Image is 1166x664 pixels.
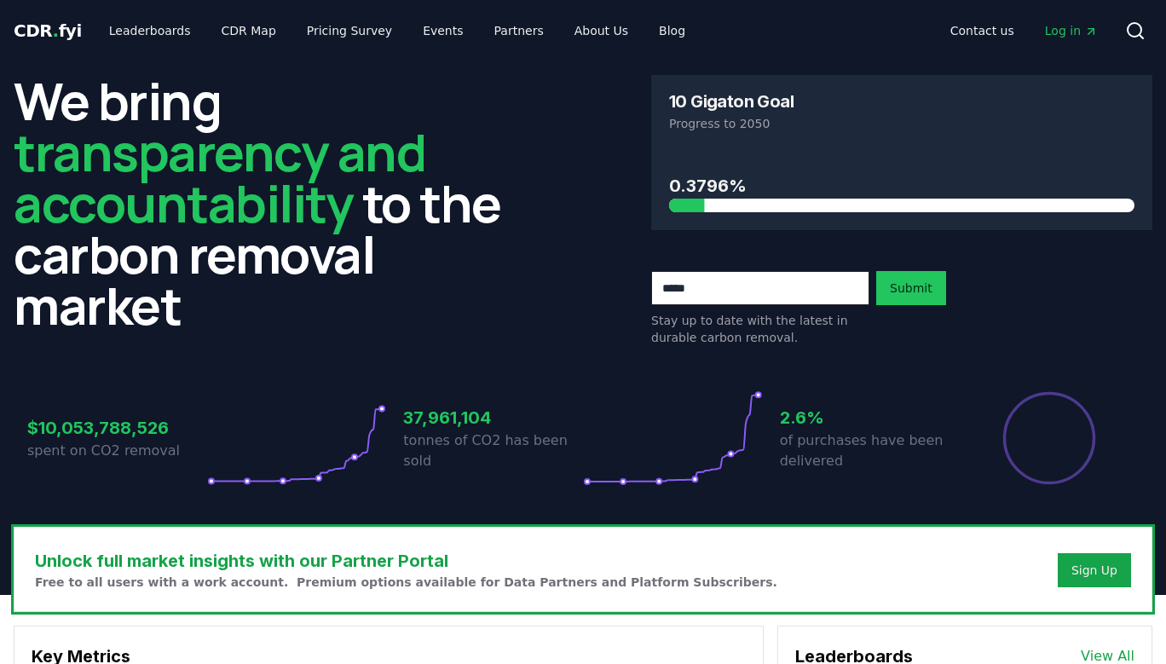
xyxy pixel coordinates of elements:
[53,20,59,41] span: .
[1071,562,1117,579] a: Sign Up
[95,15,205,46] a: Leaderboards
[561,15,642,46] a: About Us
[35,574,777,591] p: Free to all users with a work account. Premium options available for Data Partners and Platform S...
[669,93,794,110] h3: 10 Gigaton Goal
[669,115,1134,132] p: Progress to 2050
[481,15,557,46] a: Partners
[937,15,1111,46] nav: Main
[35,548,777,574] h3: Unlock full market insights with our Partner Portal
[1045,22,1098,39] span: Log in
[14,20,82,41] span: CDR fyi
[403,405,583,430] h3: 37,961,104
[14,75,515,331] h2: We bring to the carbon removal market
[14,19,82,43] a: CDR.fyi
[14,117,425,238] span: transparency and accountability
[403,430,583,471] p: tonnes of CO2 has been sold
[876,271,946,305] button: Submit
[1031,15,1111,46] a: Log in
[645,15,699,46] a: Blog
[293,15,406,46] a: Pricing Survey
[208,15,290,46] a: CDR Map
[27,415,207,441] h3: $10,053,788,526
[780,405,960,430] h3: 2.6%
[937,15,1028,46] a: Contact us
[669,173,1134,199] h3: 0.3796%
[780,430,960,471] p: of purchases have been delivered
[409,15,476,46] a: Events
[95,15,699,46] nav: Main
[1001,390,1097,486] div: Percentage of sales delivered
[27,441,207,461] p: spent on CO2 removal
[1058,553,1131,587] button: Sign Up
[651,312,869,346] p: Stay up to date with the latest in durable carbon removal.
